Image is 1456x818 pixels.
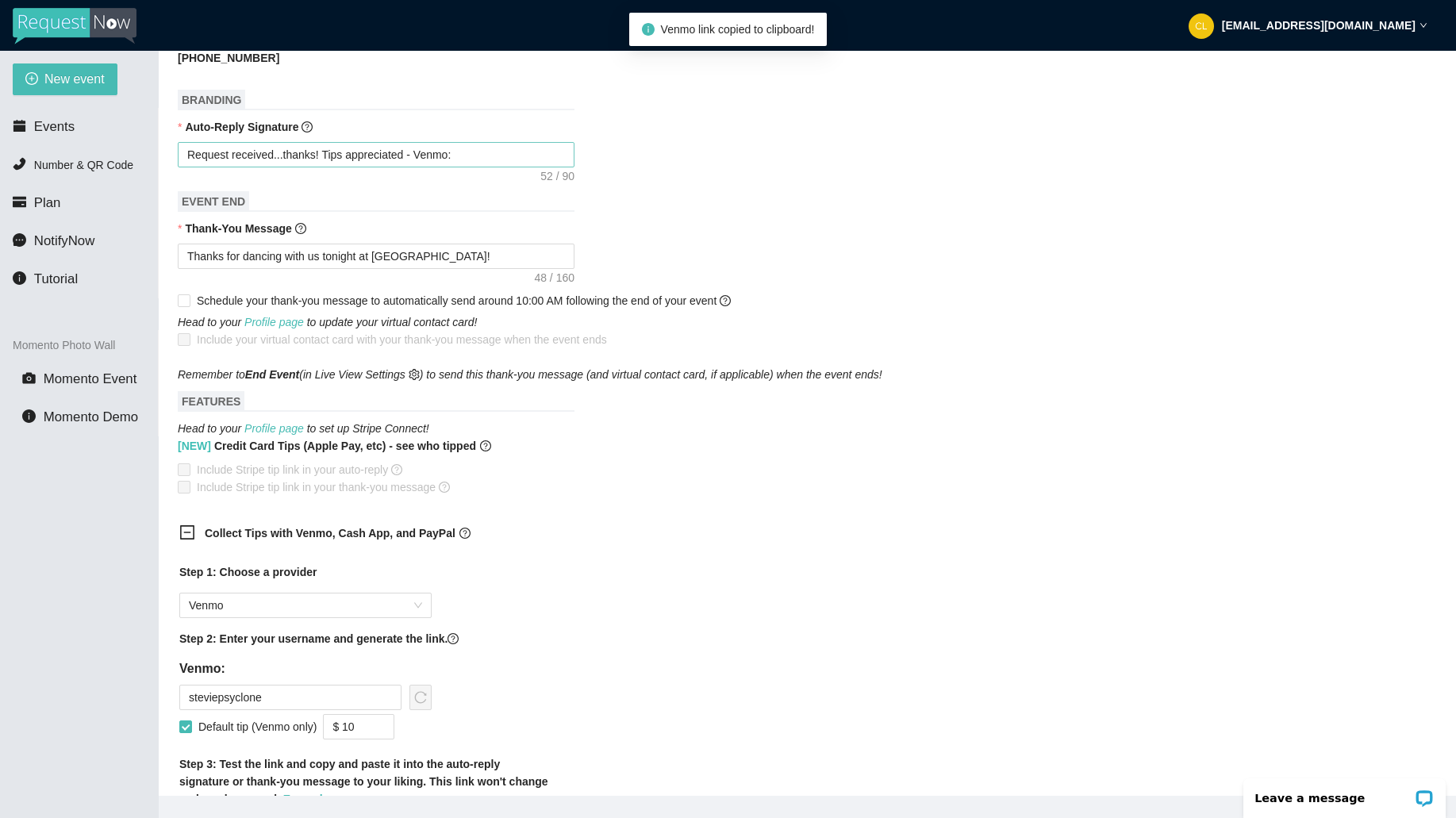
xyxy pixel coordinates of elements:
b: Step 2: Enter your username and generate the link. [179,632,448,645]
span: question-circle [448,633,459,644]
h5: Venmo: [179,659,432,678]
span: info-circle [642,23,655,36]
b: Auto-Reply Signature [185,121,298,133]
b: Collect Tips with Venmo, Cash App, and PayPal [205,527,455,540]
iframe: LiveChat chat widget [1233,768,1456,818]
a: Profile page [244,422,304,435]
button: plus-circleNew event [13,63,117,95]
span: Tutorial [34,271,78,286]
a: Examples [283,793,335,805]
span: Number & QR Code [34,159,133,171]
button: reload [409,685,432,710]
span: Schedule your thank-you message to automatically send around 10:00 AM following the end of your e... [197,294,731,307]
span: Venmo link copied to clipboard! [661,23,815,36]
b: [PHONE_NUMBER] [178,52,279,64]
img: 71fd231b459e46701a55cef29275c810 [1189,13,1214,39]
span: NotifyNow [34,233,94,248]
span: minus-square [179,524,195,540]
i: Remember to (in Live View Settings ) to send this thank-you message (and virtual contact card, if... [178,368,882,381]
textarea: Thanks for dancing with us tonight at [GEOGRAPHIC_DATA]! [178,244,574,269]
span: info-circle [13,271,26,285]
span: FEATURES [178,391,244,412]
span: Plan [34,195,61,210]
b: Step 3: Test the link and copy and paste it into the auto-reply signature or thank-you message to... [179,758,548,805]
span: Momento Demo [44,409,138,424]
input: Venmo username (without the @) [179,685,401,710]
a: Profile page [244,316,304,328]
span: camera [22,371,36,385]
span: Include Stripe tip link in your thank-you message [190,478,456,496]
i: Head to your to set up Stripe Connect! [178,422,429,435]
span: Include Stripe tip link in your auto-reply [190,461,409,478]
span: info-circle [22,409,36,423]
span: question-circle [439,482,450,493]
span: question-circle [459,528,471,539]
span: EVENT END [178,191,249,212]
span: setting [409,369,420,380]
span: question-circle [720,295,731,306]
span: down [1420,21,1427,29]
img: RequestNow [13,8,136,44]
span: Venmo [189,593,422,617]
b: Thank-You Message [185,222,291,235]
span: question-circle [391,464,402,475]
span: calendar [13,119,26,132]
strong: [EMAIL_ADDRESS][DOMAIN_NAME] [1222,19,1416,32]
span: message [13,233,26,247]
i: Head to your to update your virtual contact card! [178,316,477,328]
span: question-circle [480,437,491,455]
span: BRANDING [178,90,245,110]
span: Include your virtual contact card with your thank-you message when the event ends [197,333,607,346]
span: credit-card [13,195,26,209]
b: Step 1: Choose a provider [179,566,317,578]
textarea: Request received...thanks! Tips appreciated - Venmo: [178,142,574,167]
span: Momento Event [44,371,137,386]
span: Events [34,119,75,134]
b: End Event [245,368,299,381]
span: phone [13,157,26,171]
b: Credit Card Tips (Apple Pay, etc) - see who tipped [178,437,476,455]
span: Default tip (Venmo only) [192,718,323,735]
span: New event [44,69,105,89]
span: question-circle [295,223,306,234]
span: plus-circle [25,72,38,87]
span: question-circle [302,121,313,132]
span: [NEW] [178,440,211,452]
div: Collect Tips with Venmo, Cash App, and PayPalquestion-circle [167,515,563,554]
